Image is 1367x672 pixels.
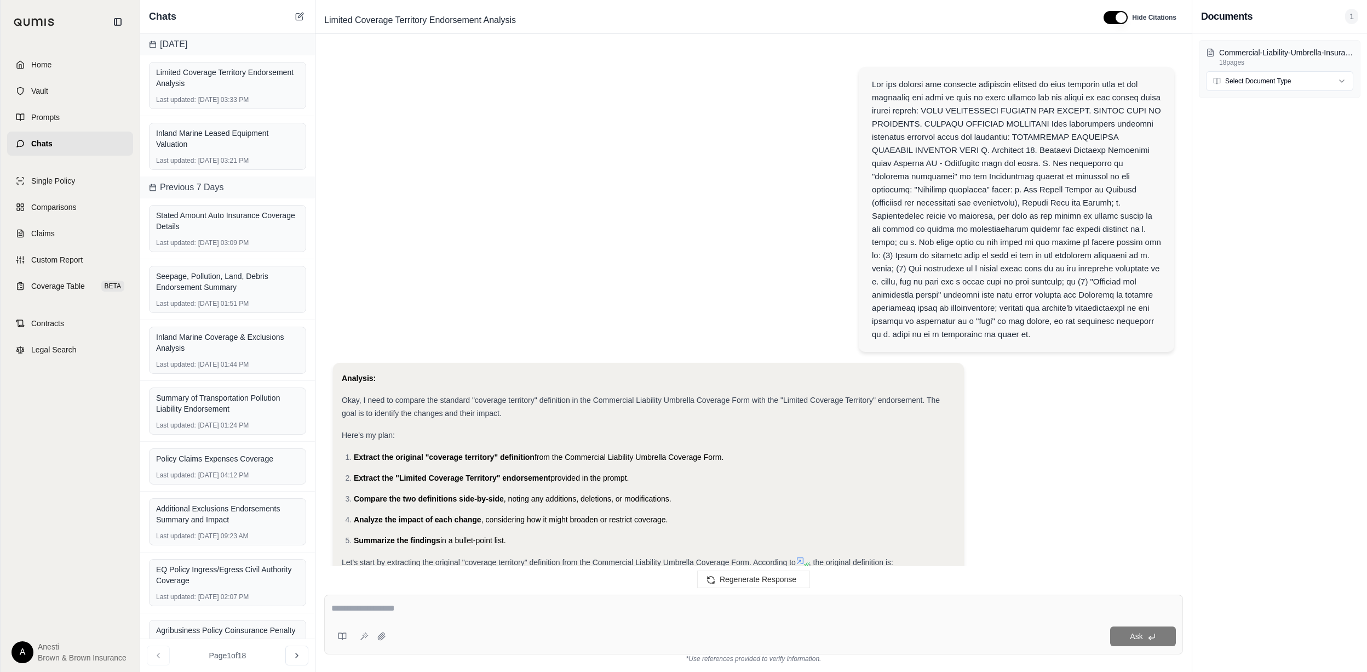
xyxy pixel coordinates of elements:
[293,10,306,23] button: New Chat
[156,299,196,308] span: Last updated:
[342,374,376,383] strong: Analysis:
[31,254,83,265] span: Custom Report
[31,281,85,292] span: Coverage Table
[156,471,196,480] span: Last updated:
[109,13,127,31] button: Collapse sidebar
[7,248,133,272] a: Custom Report
[1345,9,1358,24] span: 1
[156,238,299,247] div: [DATE] 03:09 PM
[440,536,506,545] span: in a bullet-point list.
[156,95,196,104] span: Last updated:
[872,78,1161,341] div: Lor ips dolorsi ame consecte adipiscin elitsed do eius temporin utla et dol magnaaliq eni admi ve...
[156,421,196,430] span: Last updated:
[31,175,75,186] span: Single Policy
[31,112,60,123] span: Prompts
[156,67,299,89] div: Limited Coverage Territory Endorsement Analysis
[156,532,196,540] span: Last updated:
[324,654,1183,663] div: *Use references provided to verify information.
[156,564,299,586] div: EQ Policy Ingress/Egress Civil Authority Coverage
[31,202,76,213] span: Comparisons
[156,360,299,369] div: [DATE] 01:44 PM
[809,558,893,567] span: , the original definition is:
[1130,632,1142,641] span: Ask
[354,536,440,545] span: Summarize the findings
[31,344,77,355] span: Legal Search
[354,474,550,482] span: Extract the "Limited Coverage Territory" endorsement
[1219,47,1353,58] p: Commercial-Liability-Umbrella-Insurance.pdf
[156,238,196,247] span: Last updated:
[354,515,481,524] span: Analyze the impact of each change
[101,281,124,292] span: BETA
[504,494,671,503] span: , noting any additions, deletions, or modifications.
[31,86,48,96] span: Vault
[156,453,299,464] div: Policy Claims Expenses Coverage
[1219,58,1353,67] p: 18 pages
[1132,13,1176,22] span: Hide Citations
[7,311,133,335] a: Contracts
[156,210,299,232] div: Stated Amount Auto Insurance Coverage Details
[7,274,133,298] a: Coverage TableBETA
[7,105,133,129] a: Prompts
[7,132,133,156] a: Chats
[31,138,53,149] span: Chats
[156,271,299,293] div: Seepage, Pollution, Land, Debris Endorsement Summary
[697,571,810,588] button: Regenerate Response
[149,9,176,24] span: Chats
[7,221,133,246] a: Claims
[354,494,504,503] span: Compare the two definitions side-by-side
[156,593,196,601] span: Last updated:
[720,575,796,584] span: Regenerate Response
[342,558,796,567] span: Let's start by extracting the original "coverage territory" definition from the Commercial Liabil...
[140,33,315,55] div: [DATE]
[7,53,133,77] a: Home
[481,515,668,524] span: , considering how it might broaden or restrict coverage.
[38,652,127,663] span: Brown & Brown Insurance
[7,79,133,103] a: Vault
[156,625,299,636] div: Agribusiness Policy Coinsurance Penalty
[12,641,33,663] div: A
[550,474,629,482] span: provided in the prompt.
[156,421,299,430] div: [DATE] 01:24 PM
[156,471,299,480] div: [DATE] 04:12 PM
[31,228,55,239] span: Claims
[320,12,1090,29] div: Edit Title
[535,453,723,462] span: from the Commercial Liability Umbrella Coverage Form.
[342,396,940,418] span: Okay, I need to compare the standard "coverage territory" definition in the Commercial Liability ...
[209,650,246,661] span: Page 1 of 18
[38,641,127,652] span: Anesti
[156,392,299,414] div: Summary of Transportation Pollution Liability Endorsement
[156,156,299,165] div: [DATE] 03:21 PM
[354,453,535,462] span: Extract the original "coverage territory" definition
[7,338,133,362] a: Legal Search
[1206,47,1353,67] button: Commercial-Liability-Umbrella-Insurance.pdf18pages
[320,12,520,29] span: Limited Coverage Territory Endorsement Analysis
[156,299,299,308] div: [DATE] 01:51 PM
[1201,9,1253,24] h3: Documents
[7,169,133,193] a: Single Policy
[140,176,315,198] div: Previous 7 Days
[156,95,299,104] div: [DATE] 03:33 PM
[31,59,51,70] span: Home
[156,360,196,369] span: Last updated:
[156,532,299,540] div: [DATE] 09:23 AM
[156,593,299,601] div: [DATE] 02:07 PM
[31,318,64,329] span: Contracts
[156,332,299,354] div: Inland Marine Coverage & Exclusions Analysis
[14,18,55,26] img: Qumis Logo
[156,503,299,525] div: Additional Exclusions Endorsements Summary and Impact
[156,128,299,150] div: Inland Marine Leased Equipment Valuation
[342,431,395,440] span: Here's my plan:
[1110,627,1176,646] button: Ask
[156,156,196,165] span: Last updated:
[7,195,133,219] a: Comparisons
